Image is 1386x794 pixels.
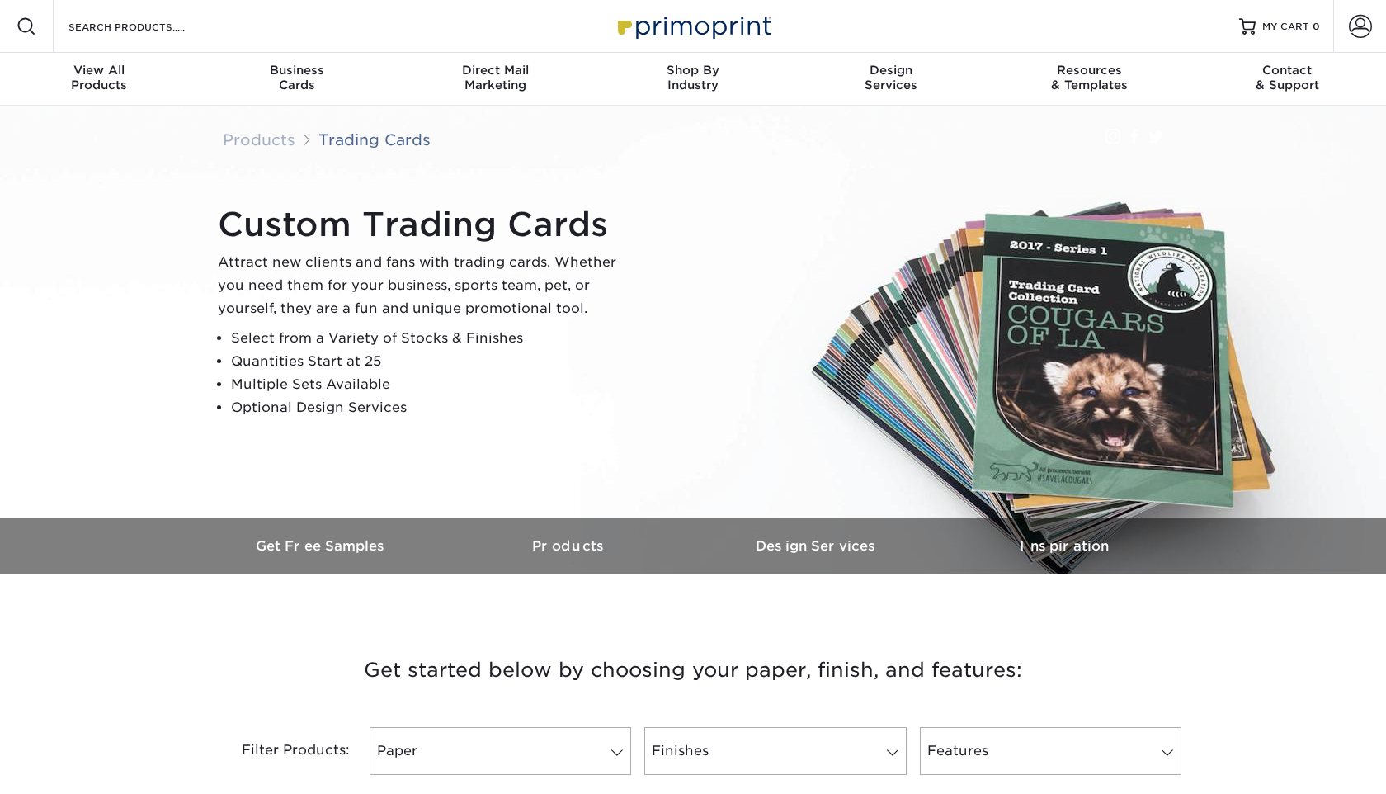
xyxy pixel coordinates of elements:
[610,8,775,44] img: Primoprint
[231,350,630,373] li: Quantities Start at 25
[1262,20,1309,34] span: MY CART
[223,130,295,149] a: Products
[594,63,792,92] div: Industry
[231,396,630,419] li: Optional Design Services
[231,327,630,350] li: Select from a Variety of Stocks & Finishes
[218,251,630,320] p: Attract new clients and fans with trading cards. Whether you need them for your business, sports ...
[231,373,630,396] li: Multiple Sets Available
[67,17,228,36] input: SEARCH PRODUCTS.....
[990,63,1188,92] div: & Templates
[198,727,363,775] div: Filter Products:
[218,205,630,244] h1: Custom Trading Cards
[693,538,940,554] h3: Design Services
[792,63,990,92] div: Services
[198,63,396,78] span: Business
[198,538,445,554] h3: Get Free Samples
[1313,21,1320,32] span: 0
[1188,53,1386,106] a: Contact& Support
[693,518,940,574] a: Design Services
[445,538,693,554] h3: Products
[318,130,431,149] a: Trading Cards
[198,63,396,92] div: Cards
[940,518,1188,574] a: Inspiration
[792,63,990,78] span: Design
[644,727,906,775] a: Finishes
[198,518,445,574] a: Get Free Samples
[210,633,1176,707] h3: Get started below by choosing your paper, finish, and features:
[396,53,594,106] a: Direct MailMarketing
[370,727,631,775] a: Paper
[1188,63,1386,92] div: & Support
[940,538,1188,554] h3: Inspiration
[594,63,792,78] span: Shop By
[396,63,594,78] span: Direct Mail
[594,53,792,106] a: Shop ByIndustry
[792,53,990,106] a: DesignServices
[445,518,693,574] a: Products
[198,53,396,106] a: BusinessCards
[1188,63,1386,78] span: Contact
[920,727,1181,775] a: Features
[396,63,594,92] div: Marketing
[990,53,1188,106] a: Resources& Templates
[990,63,1188,78] span: Resources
